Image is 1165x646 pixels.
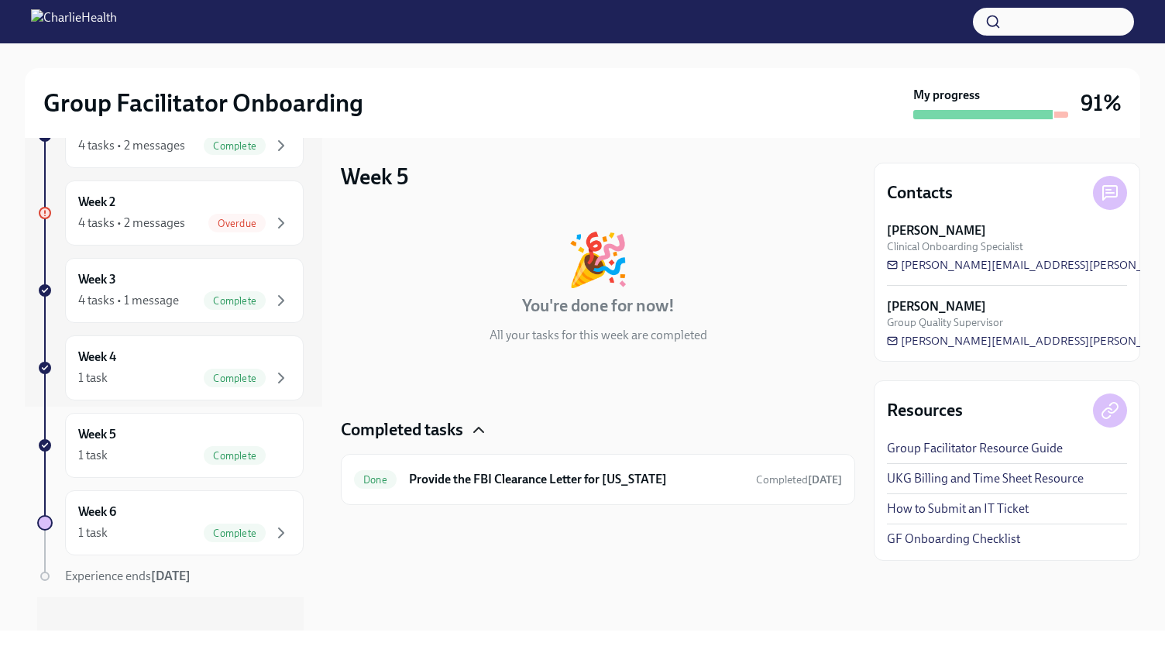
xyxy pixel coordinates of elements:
h6: Week 5 [78,426,116,443]
div: 4 tasks • 1 message [78,292,179,309]
span: Clinical Onboarding Specialist [887,239,1023,254]
div: 1 task [78,447,108,464]
a: Week 24 tasks • 2 messagesOverdue [37,180,304,246]
span: Complete [204,140,266,152]
a: GF Onboarding Checklist [887,531,1020,548]
h6: Week 6 [78,503,116,521]
img: CharlieHealth [31,9,117,34]
span: Completed [756,473,842,486]
a: How to Submit an IT Ticket [887,500,1029,517]
h4: Resources [887,399,963,422]
p: All your tasks for this week are completed [490,327,707,344]
span: Experience ends [65,569,191,583]
h2: Group Facilitator Onboarding [43,88,363,119]
h3: 91% [1081,89,1122,117]
strong: [DATE] [151,569,191,583]
a: DoneProvide the FBI Clearance Letter for [US_STATE]Completed[DATE] [354,467,842,492]
a: Week 41 taskComplete [37,335,304,400]
span: Done [354,474,397,486]
h6: Week 4 [78,349,116,366]
span: Overdue [208,218,266,229]
span: Complete [204,527,266,539]
span: Complete [204,295,266,307]
div: 4 tasks • 2 messages [78,215,185,232]
div: Completed tasks [341,418,855,442]
h4: Completed tasks [341,418,463,442]
h4: Contacts [887,181,953,204]
h6: Week 2 [78,194,115,211]
a: Week 51 taskComplete [37,413,304,478]
a: Week 61 taskComplete [37,490,304,555]
h6: Week 3 [78,271,116,288]
div: 1 task [78,524,108,541]
h3: Week 5 [341,163,408,191]
div: 🎉 [566,234,630,285]
div: 4 tasks • 2 messages [78,137,185,154]
span: September 24th, 2025 14:47 [756,472,842,487]
strong: [DATE] [808,473,842,486]
h6: Provide the FBI Clearance Letter for [US_STATE] [409,471,744,488]
a: Week 34 tasks • 1 messageComplete [37,258,304,323]
span: Complete [204,373,266,384]
strong: [PERSON_NAME] [887,222,986,239]
span: Group Quality Supervisor [887,315,1003,330]
strong: [PERSON_NAME] [887,298,986,315]
span: Complete [204,450,266,462]
h4: You're done for now! [522,294,675,318]
strong: My progress [913,87,980,104]
a: UKG Billing and Time Sheet Resource [887,470,1084,487]
a: Group Facilitator Resource Guide [887,440,1063,457]
div: 1 task [78,369,108,387]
